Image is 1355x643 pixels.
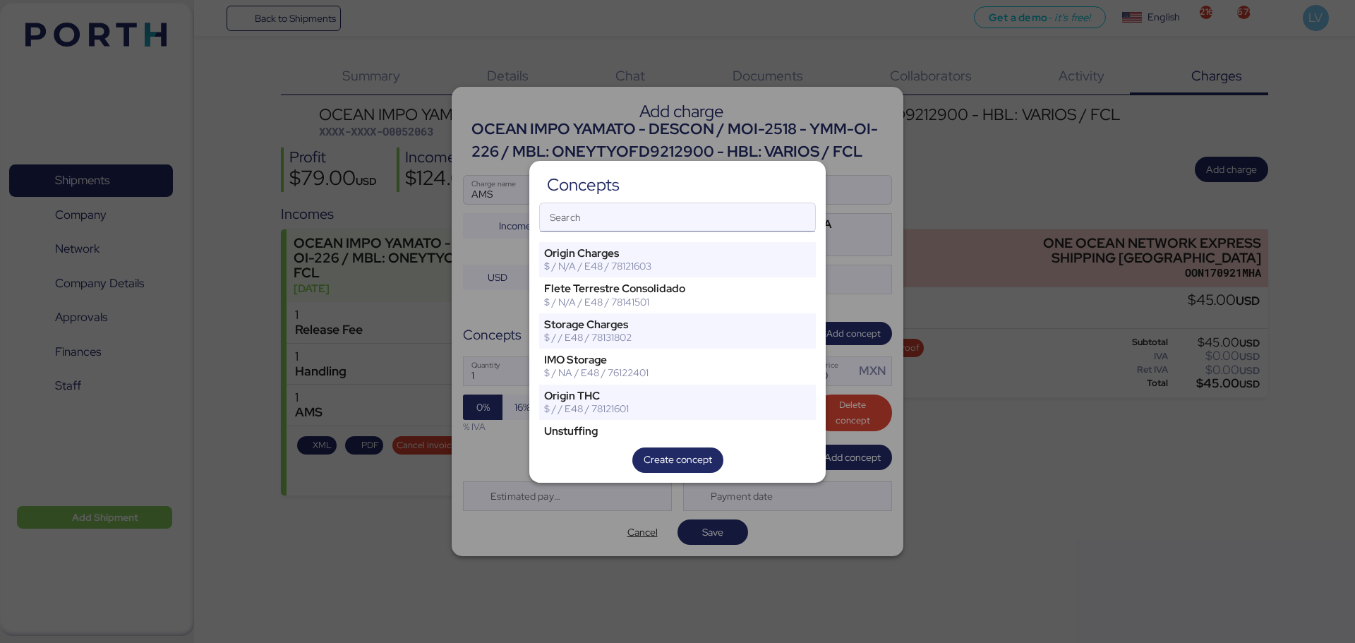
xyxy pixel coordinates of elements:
[544,260,764,272] div: $ / N/A / E48 / 78121603
[544,438,764,450] div: $ / T/CBM / E48 / 78131802
[544,296,764,308] div: $ / N/A / E48 / 78141501
[544,354,764,366] div: IMO Storage
[632,447,723,473] button: Create concept
[544,331,764,344] div: $ / / E48 / 78131802
[544,425,764,438] div: Unstuffing
[540,203,815,232] input: Search
[544,247,764,260] div: Origin Charges
[544,390,764,402] div: Origin THC
[544,318,764,331] div: Storage Charges
[544,402,764,415] div: $ / / E48 / 78121601
[544,282,764,295] div: Flete Terrestre Consolidado
[547,179,620,191] div: Concepts
[644,451,712,468] span: Create concept
[544,366,764,379] div: $ / NA / E48 / 76122401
